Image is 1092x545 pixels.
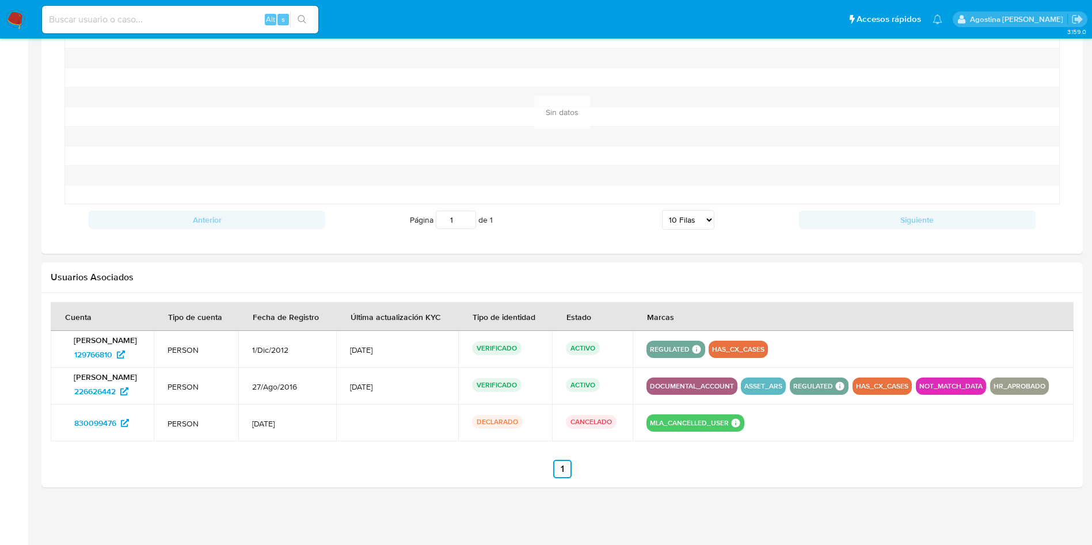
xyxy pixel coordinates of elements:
[290,12,314,28] button: search-icon
[42,12,318,27] input: Buscar usuario o caso...
[857,13,921,25] span: Accesos rápidos
[970,14,1067,25] p: agostina.faruolo@mercadolibre.com
[1071,13,1083,25] a: Salir
[266,14,275,25] span: Alt
[1067,27,1086,36] span: 3.159.0
[933,14,942,24] a: Notificaciones
[51,272,1074,283] h2: Usuarios Asociados
[281,14,285,25] span: s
